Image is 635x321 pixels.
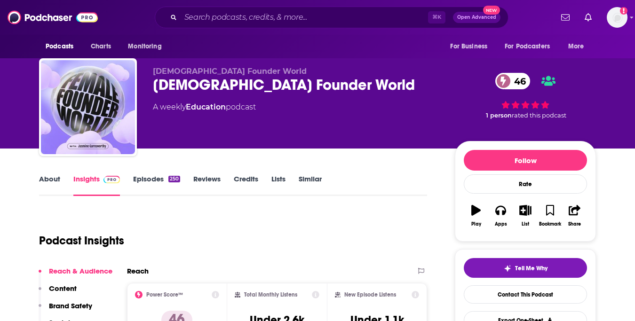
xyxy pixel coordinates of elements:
[39,38,86,55] button: open menu
[581,9,595,25] a: Show notifications dropdown
[146,291,183,298] h2: Power Score™
[73,174,120,196] a: InsightsPodchaser Pro
[457,15,496,20] span: Open Advanced
[41,60,135,154] img: Female Founder World
[85,38,117,55] a: Charts
[568,221,581,227] div: Share
[121,38,174,55] button: open menu
[464,199,488,233] button: Play
[39,234,124,248] h1: Podcast Insights
[512,112,566,119] span: rated this podcast
[607,7,627,28] span: Logged in as Alexandrapullpr
[344,291,396,298] h2: New Episode Listens
[444,38,499,55] button: open menu
[46,40,73,53] span: Podcasts
[153,67,307,76] span: [DEMOGRAPHIC_DATA] Founder World
[127,266,149,275] h2: Reach
[39,284,77,301] button: Content
[522,221,529,227] div: List
[128,40,161,53] span: Monitoring
[495,221,507,227] div: Apps
[620,7,627,15] svg: Add a profile image
[607,7,627,28] img: User Profile
[539,221,561,227] div: Bookmark
[453,12,500,23] button: Open AdvancedNew
[299,174,322,196] a: Similar
[562,38,596,55] button: open menu
[515,265,548,272] span: Tell Me Why
[153,102,256,113] div: A weekly podcast
[155,7,508,28] div: Search podcasts, credits, & more...
[244,291,297,298] h2: Total Monthly Listens
[513,199,538,233] button: List
[181,10,428,25] input: Search podcasts, credits, & more...
[568,40,584,53] span: More
[504,265,511,272] img: tell me why sparkle
[91,40,111,53] span: Charts
[505,73,531,89] span: 46
[488,199,513,233] button: Apps
[39,174,60,196] a: About
[557,9,573,25] a: Show notifications dropdown
[234,174,258,196] a: Credits
[450,40,487,53] span: For Business
[607,7,627,28] button: Show profile menu
[563,199,587,233] button: Share
[464,150,587,171] button: Follow
[464,174,587,194] div: Rate
[49,266,112,275] p: Reach & Audience
[428,11,445,23] span: ⌘ K
[464,258,587,278] button: tell me why sparkleTell Me Why
[133,174,180,196] a: Episodes250
[499,38,564,55] button: open menu
[193,174,221,196] a: Reviews
[538,199,562,233] button: Bookmark
[168,176,180,182] div: 250
[39,301,92,319] button: Brand Safety
[495,73,531,89] a: 46
[464,285,587,304] a: Contact This Podcast
[49,301,92,310] p: Brand Safety
[483,6,500,15] span: New
[8,8,98,26] img: Podchaser - Follow, Share and Rate Podcasts
[103,176,120,183] img: Podchaser Pro
[39,266,112,284] button: Reach & Audience
[505,40,550,53] span: For Podcasters
[49,284,77,293] p: Content
[271,174,286,196] a: Lists
[186,102,226,111] a: Education
[486,112,512,119] span: 1 person
[471,221,481,227] div: Play
[455,67,596,125] div: 46 1 personrated this podcast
